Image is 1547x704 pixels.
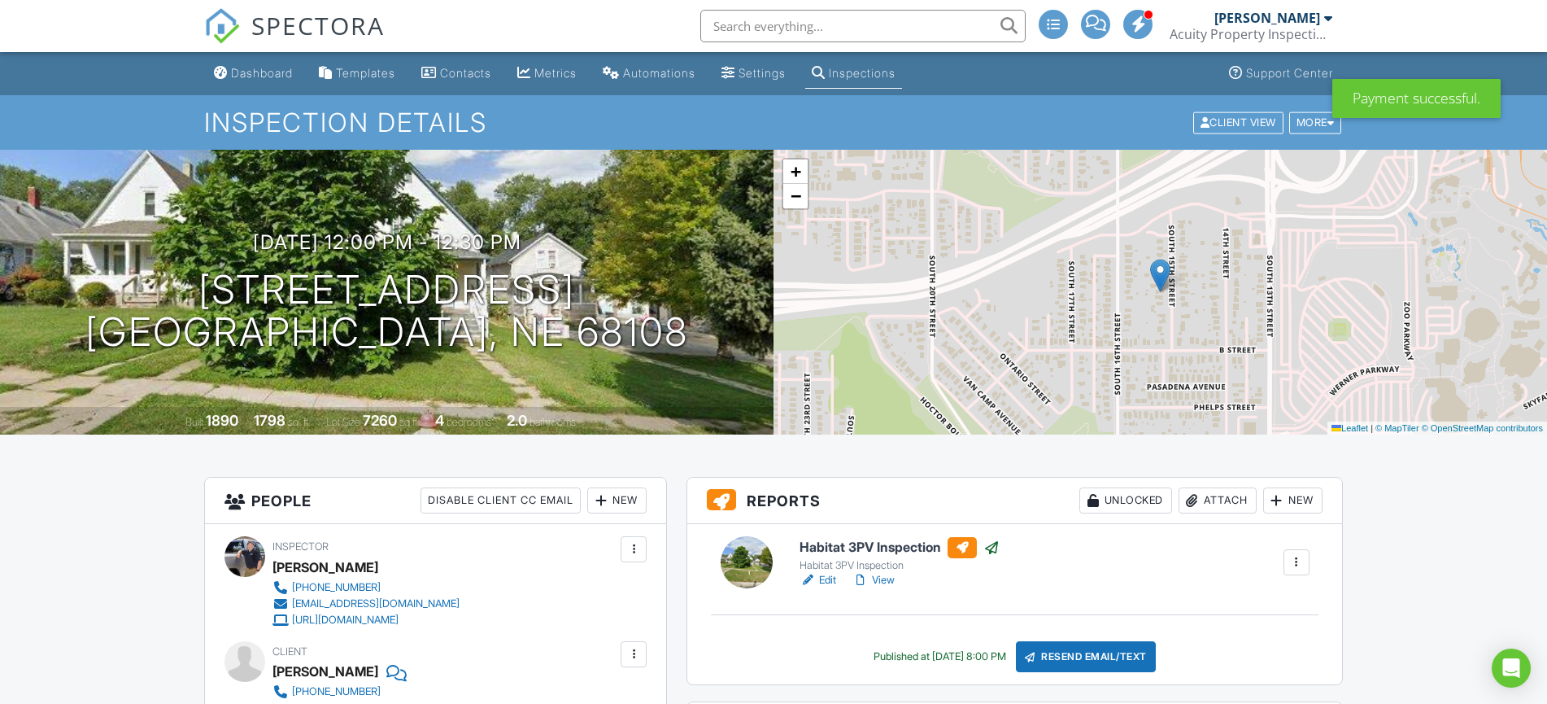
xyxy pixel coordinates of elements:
a: © OpenStreetMap contributors [1422,423,1543,433]
span: bedrooms [447,416,491,428]
img: Marker [1150,259,1170,292]
div: Habitat 3PV Inspection [800,559,1000,572]
span: Built [185,416,203,428]
a: Client View [1192,116,1288,128]
a: Contacts [415,59,498,89]
a: Edit [800,572,836,588]
h1: [STREET_ADDRESS] [GEOGRAPHIC_DATA], NE 68108 [85,269,688,355]
a: Zoom out [783,184,808,208]
h6: Habitat 3PV Inspection [800,537,1000,558]
h3: People [205,478,666,524]
div: Unlocked [1079,488,1172,514]
a: View [852,572,895,588]
a: Habitat 3PV Inspection Habitat 3PV Inspection [800,537,1000,573]
div: Automations [623,66,695,80]
div: Metrics [534,66,577,80]
div: [EMAIL_ADDRESS][DOMAIN_NAME] [292,597,460,610]
div: New [587,488,647,514]
div: [PERSON_NAME] [272,555,378,579]
span: Client [272,645,307,658]
div: More [1289,112,1342,133]
img: The Best Home Inspection Software - Spectora [204,8,240,44]
div: [PERSON_NAME] [1214,10,1320,26]
div: Support Center [1246,66,1333,80]
div: Payment successful. [1332,79,1501,118]
a: Leaflet [1331,423,1368,433]
div: 7260 [363,412,397,429]
span: − [791,186,801,206]
div: 1890 [206,412,238,429]
div: Acuity Property Inspections [1170,26,1332,42]
span: sq. ft. [288,416,311,428]
a: Automations (Advanced) [596,59,702,89]
div: Resend Email/Text [1016,641,1156,672]
h3: [DATE] 12:00 pm - 12:30 pm [253,231,521,253]
div: 4 [435,412,444,429]
span: sq.ft. [399,416,420,428]
h1: Inspection Details [204,108,1343,137]
span: bathrooms [529,416,576,428]
div: Templates [336,66,395,80]
a: [PHONE_NUMBER] [272,579,460,596]
a: SPECTORA [204,22,385,56]
a: [URL][DOMAIN_NAME] [272,612,460,628]
a: Settings [715,59,792,89]
div: 2.0 [507,412,527,429]
div: [PHONE_NUMBER] [292,685,381,698]
div: [PERSON_NAME] [272,659,378,684]
a: [PHONE_NUMBER] [272,684,394,700]
a: Templates [312,59,402,89]
h3: Reports [687,478,1342,524]
a: Support Center [1222,59,1340,89]
a: Metrics [511,59,583,89]
div: [PHONE_NUMBER] [292,581,381,594]
div: 1798 [254,412,285,429]
div: Inspections [829,66,896,80]
a: Inspections [805,59,902,89]
div: Client View [1193,112,1283,133]
div: [URL][DOMAIN_NAME] [292,614,399,627]
a: © MapTiler [1375,423,1419,433]
a: Zoom in [783,160,808,184]
span: | [1371,423,1373,433]
span: Lot Size [326,416,360,428]
div: Published at [DATE] 8:00 PM [874,650,1006,663]
div: Disable Client CC Email [421,488,581,514]
a: [EMAIL_ADDRESS][DOMAIN_NAME] [272,596,460,612]
div: Open Intercom Messenger [1492,649,1531,688]
div: New [1263,488,1323,514]
div: Attach [1179,488,1257,514]
div: Dashboard [231,66,293,80]
div: Contacts [440,66,491,80]
span: SPECTORA [251,8,385,42]
div: Settings [739,66,786,80]
a: Dashboard [207,59,299,89]
input: Search everything... [700,10,1026,42]
span: + [791,161,801,181]
span: Inspector [272,540,329,553]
